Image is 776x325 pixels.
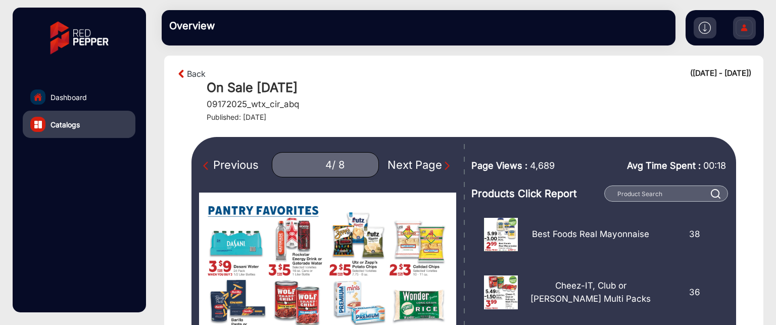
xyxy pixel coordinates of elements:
[23,83,135,111] a: Dashboard
[627,159,701,172] span: Avg Time Spent :
[176,68,187,80] img: arrow-left-1.svg
[33,92,42,102] img: home
[187,68,206,80] a: Back
[34,121,42,128] img: catalog
[663,275,726,310] div: 36
[207,80,751,95] h1: On Sale [DATE]
[703,160,726,171] span: 00:18
[207,99,299,109] h5: 09172025_wtx_cir_abq
[530,159,555,172] span: 4,689
[387,157,452,173] div: Next Page
[332,159,345,171] div: / 8
[734,12,755,47] img: Sign%20Up.svg
[169,20,311,32] h3: Overview
[51,119,80,130] span: Catalogs
[203,161,213,171] img: Previous Page
[207,113,751,122] h4: Published: [DATE]
[711,189,721,199] img: prodSearch%20_white.svg
[663,218,726,251] div: 38
[51,92,87,103] span: Dashboard
[471,188,601,200] h3: Products Click Report
[203,157,259,173] div: Previous
[532,228,649,241] p: Best Foods Real Mayonnaise
[471,159,527,172] span: Page Views :
[604,185,727,202] input: Product Search
[699,22,711,34] img: h2download.svg
[690,68,751,80] div: ([DATE] - [DATE])
[484,275,518,310] img: 12366734_4_26.png
[484,218,518,251] img: 17573247840002025-09-08_15-11-46.png
[442,161,452,171] img: Next Page
[43,13,116,63] img: vmg-logo
[525,280,656,305] p: Cheez-IT, Club or [PERSON_NAME] Multi Packs
[23,111,135,138] a: Catalogs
